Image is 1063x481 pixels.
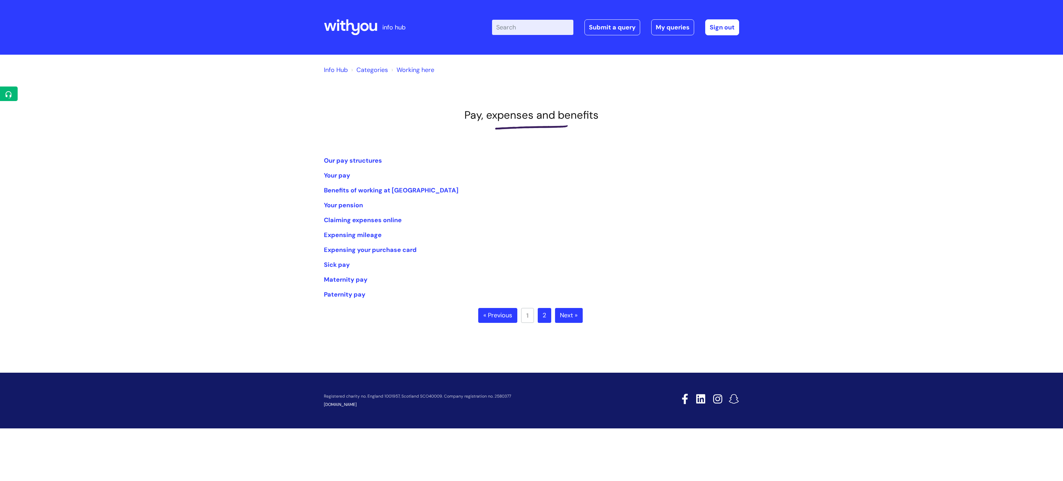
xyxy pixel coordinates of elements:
a: 1 [521,308,534,323]
a: Maternity pay [324,275,367,284]
a: Paternity pay [324,290,365,299]
a: Our pay structures [324,156,382,165]
a: Sick pay [324,261,350,269]
a: Your pension [324,201,363,209]
input: Search [492,20,573,35]
a: Your pay [324,171,350,180]
a: Sign out [705,19,739,35]
a: Expensing your purchase card [324,246,417,254]
a: 2 [538,308,551,323]
a: Working here [397,66,434,74]
a: « Previous [478,308,517,323]
li: Solution home [349,64,388,75]
a: Next » [555,308,583,323]
a: Info Hub [324,66,348,74]
a: Submit a query [584,19,640,35]
li: Working here [390,64,434,75]
a: Expensing mileage [324,231,382,239]
a: My queries [651,19,694,35]
a: Claiming expenses online [324,216,402,224]
div: | - [492,19,739,35]
a: Categories [356,66,388,74]
a: [DOMAIN_NAME] [324,402,357,407]
p: info hub [382,22,406,33]
h1: Pay, expenses and benefits [324,109,739,121]
a: Benefits of working at [GEOGRAPHIC_DATA] [324,186,458,194]
p: Registered charity no. England 1001957, Scotland SCO40009. Company registration no. 2580377 [324,394,633,399]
